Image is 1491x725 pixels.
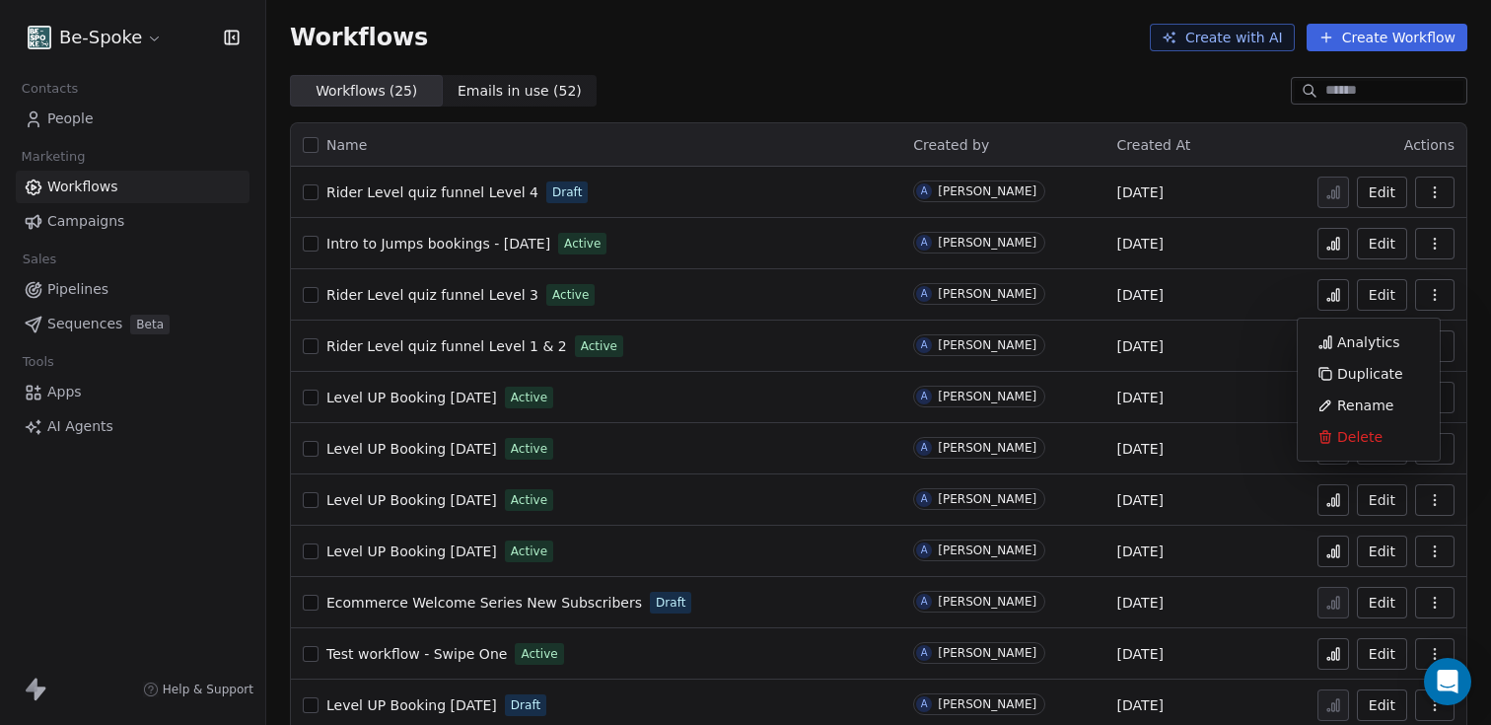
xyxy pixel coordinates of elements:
div: [PERSON_NAME] [938,646,1036,660]
div: [PERSON_NAME] [938,338,1036,352]
button: Edit [1357,689,1407,721]
a: Pipelines [16,273,249,306]
a: Level UP Booking [DATE] [326,542,497,561]
a: Rider Level quiz funnel Level 3 [326,285,538,305]
button: Create Workflow [1307,24,1467,51]
a: SequencesBeta [16,308,249,340]
span: Created At [1117,137,1191,153]
a: Level UP Booking [DATE] [326,695,497,715]
div: [PERSON_NAME] [938,236,1036,250]
span: Sequences [47,314,122,334]
button: Create with AI [1150,24,1295,51]
span: Duplicate [1337,364,1403,384]
div: A [921,594,928,610]
div: [PERSON_NAME] [938,287,1036,301]
a: Ecommerce Welcome Series New Subscribers [326,593,642,613]
div: [PERSON_NAME] [938,184,1036,198]
span: [DATE] [1117,336,1164,356]
a: Level UP Booking [DATE] [326,439,497,459]
span: Marketing [13,142,94,172]
div: A [921,645,928,661]
a: Apps [16,376,249,408]
button: Edit [1357,536,1407,567]
span: [DATE] [1117,285,1164,305]
span: Active [511,543,547,560]
a: Help & Support [143,682,253,697]
span: [DATE] [1117,644,1164,664]
span: Active [511,440,547,458]
button: Edit [1357,228,1407,259]
span: Active [564,235,601,253]
a: Test workflow - Swipe One [326,644,507,664]
div: A [921,696,928,712]
span: Workflows [47,177,118,197]
span: Delete [1337,427,1383,447]
a: People [16,103,249,135]
span: Ecommerce Welcome Series New Subscribers [326,595,642,611]
span: Level UP Booking [DATE] [326,492,497,508]
span: Level UP Booking [DATE] [326,441,497,457]
span: Active [511,491,547,509]
span: Test workflow - Swipe One [326,646,507,662]
div: A [921,389,928,404]
div: A [921,440,928,456]
div: Open Intercom Messenger [1424,658,1471,705]
a: Intro to Jumps bookings - [DATE] [326,234,550,254]
span: Rider Level quiz funnel Level 4 [326,184,538,200]
span: [DATE] [1117,182,1164,202]
div: A [921,286,928,302]
button: Edit [1357,587,1407,618]
span: Rider Level quiz funnel Level 1 & 2 [326,338,567,354]
button: Edit [1357,484,1407,516]
span: [DATE] [1117,695,1164,715]
a: AI Agents [16,410,249,443]
div: A [921,337,928,353]
span: Campaigns [47,211,124,232]
span: People [47,109,94,129]
span: AI Agents [47,416,113,437]
div: A [921,543,928,558]
span: Pipelines [47,279,108,300]
a: Rider Level quiz funnel Level 4 [326,182,538,202]
span: Beta [130,315,170,334]
div: A [921,235,928,251]
span: [DATE] [1117,542,1164,561]
span: Emails in use ( 52 ) [458,81,582,102]
span: Level UP Booking [DATE] [326,544,497,559]
span: Tools [14,347,62,377]
a: Level UP Booking [DATE] [326,388,497,407]
span: Active [521,645,557,663]
span: [DATE] [1117,388,1164,407]
div: [PERSON_NAME] [938,595,1036,609]
span: Actions [1404,137,1455,153]
span: [DATE] [1117,439,1164,459]
div: [PERSON_NAME] [938,441,1036,455]
span: Level UP Booking [DATE] [326,697,497,713]
button: Edit [1357,279,1407,311]
div: [PERSON_NAME] [938,390,1036,403]
div: [PERSON_NAME] [938,544,1036,557]
span: Contacts [13,74,87,104]
span: Intro to Jumps bookings - [DATE] [326,236,550,252]
button: Edit [1357,177,1407,208]
span: Apps [47,382,82,402]
a: Edit [1357,638,1407,670]
span: Draft [656,594,685,612]
span: Level UP Booking [DATE] [326,390,497,405]
a: Campaigns [16,205,249,238]
div: [PERSON_NAME] [938,492,1036,506]
div: [PERSON_NAME] [938,697,1036,711]
span: Active [581,337,617,355]
span: [DATE] [1117,234,1164,254]
span: Rename [1337,396,1393,415]
div: A [921,183,928,199]
span: Created by [913,137,989,153]
span: Analytics [1337,332,1400,352]
a: Level UP Booking [DATE] [326,490,497,510]
span: Be-Spoke [59,25,142,50]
